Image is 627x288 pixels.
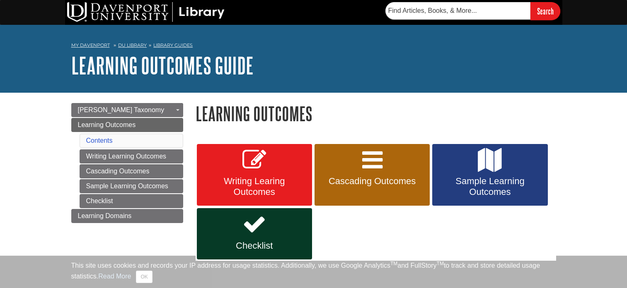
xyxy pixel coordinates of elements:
[203,176,306,197] span: Writing Learing Outcomes
[71,209,183,223] a: Learning Domains
[86,137,113,144] a: Contents
[136,271,152,283] button: Close
[197,208,312,259] a: Checklist
[98,273,131,280] a: Read More
[153,42,193,48] a: Library Guides
[118,42,147,48] a: DU Library
[71,53,254,78] a: Learning Outcomes Guide
[78,121,136,128] span: Learning Outcomes
[71,40,556,53] nav: breadcrumb
[71,261,556,283] div: This site uses cookies and records your IP address for usage statistics. Additionally, we use Goo...
[71,103,183,223] div: Guide Page Menu
[78,106,165,113] span: [PERSON_NAME] Taxonomy
[203,240,306,251] span: Checklist
[67,2,225,22] img: DU Library
[432,144,547,206] a: Sample Learning Outcomes
[80,149,183,163] a: Writing Learning Outcomes
[438,176,541,197] span: Sample Learning Outcomes
[530,2,560,20] input: Search
[80,179,183,193] a: Sample Learning Outcomes
[315,144,430,206] a: Cascading Outcomes
[78,212,132,219] span: Learning Domains
[71,103,183,117] a: [PERSON_NAME] Taxonomy
[80,164,183,178] a: Cascading Outcomes
[196,103,556,124] h1: Learning Outcomes
[385,2,530,19] input: Find Articles, Books, & More...
[321,176,424,187] span: Cascading Outcomes
[71,42,110,49] a: My Davenport
[71,118,183,132] a: Learning Outcomes
[385,2,560,20] form: Searches DU Library's articles, books, and more
[197,144,312,206] a: Writing Learing Outcomes
[80,194,183,208] a: Checklist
